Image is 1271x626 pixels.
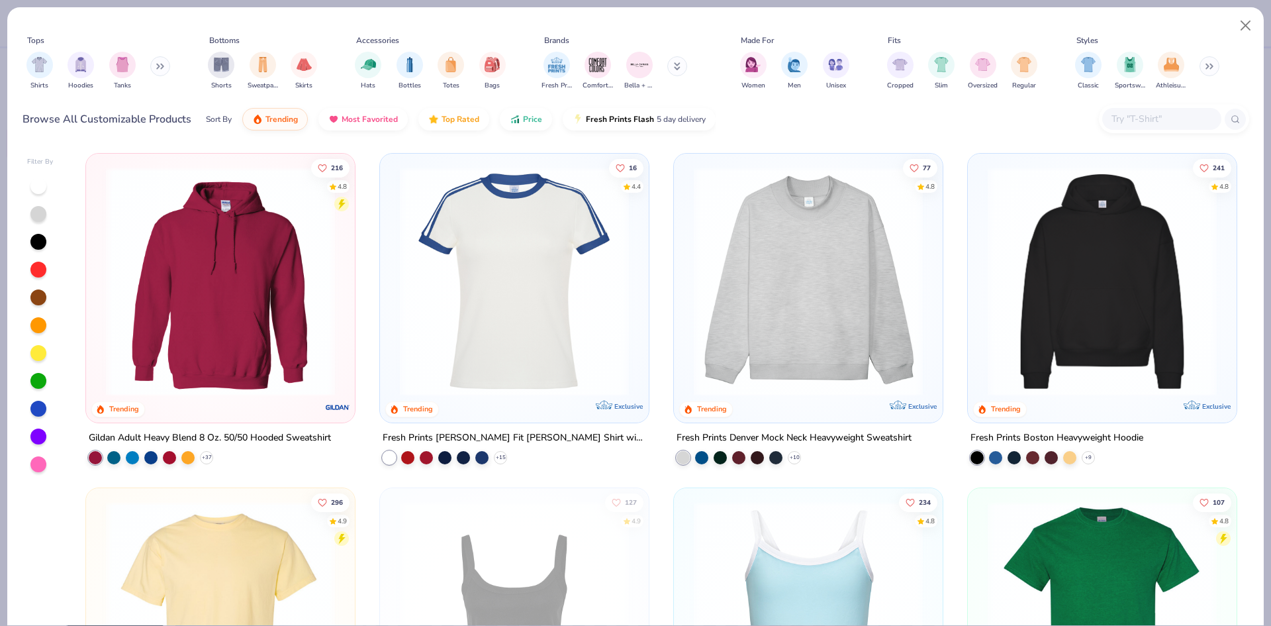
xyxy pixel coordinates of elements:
span: Sweatpants [248,81,278,91]
div: Browse All Customizable Products [23,111,191,127]
span: Athleisure [1156,81,1186,91]
div: 4.8 [1219,182,1229,191]
span: Men [788,81,801,91]
span: Hoodies [68,81,93,91]
span: Oversized [968,81,998,91]
button: filter button [1156,52,1186,91]
div: 4.9 [632,516,641,526]
button: Like [605,493,643,511]
div: filter for Skirts [291,52,317,91]
button: Like [312,493,350,511]
span: Exclusive [908,402,937,411]
div: filter for Bottles [397,52,423,91]
span: 107 [1213,499,1225,505]
button: Like [899,493,937,511]
button: Price [500,108,552,130]
button: Fresh Prints Flash5 day delivery [563,108,716,130]
div: 4.8 [925,516,935,526]
button: Like [609,158,643,177]
span: Exclusive [614,402,643,411]
img: Oversized Image [975,57,990,72]
span: Regular [1012,81,1036,91]
button: Close [1233,13,1258,38]
img: Bags Image [485,57,499,72]
img: TopRated.gif [428,114,439,125]
span: Tanks [114,81,131,91]
img: Hats Image [361,57,376,72]
img: e5540c4d-e74a-4e58-9a52-192fe86bec9f [393,167,635,396]
button: Like [903,158,937,177]
button: Most Favorited [318,108,408,130]
img: Unisex Image [828,57,843,72]
span: Shirts [30,81,48,91]
div: Fits [888,34,901,46]
div: 4.8 [925,182,935,191]
button: filter button [624,52,655,91]
img: Bella + Canvas Image [630,55,649,75]
img: Comfort Colors Image [588,55,608,75]
button: filter button [397,52,423,91]
div: filter for Totes [438,52,464,91]
img: Regular Image [1017,57,1032,72]
button: filter button [1011,52,1037,91]
span: Price [523,114,542,125]
span: 296 [332,499,344,505]
span: Fresh Prints [541,81,572,91]
span: Top Rated [442,114,479,125]
img: Athleisure Image [1164,57,1179,72]
span: Bottles [399,81,421,91]
img: Women Image [745,57,761,72]
img: Men Image [787,57,802,72]
div: filter for Athleisure [1156,52,1186,91]
div: Fresh Prints [PERSON_NAME] Fit [PERSON_NAME] Shirt with Stripes [383,430,646,446]
span: + 15 [496,454,506,462]
div: filter for Sportswear [1115,52,1145,91]
img: Tanks Image [115,57,130,72]
div: 4.4 [632,182,641,191]
img: Totes Image [444,57,458,72]
button: filter button [740,52,767,91]
button: Like [1193,493,1231,511]
div: Fresh Prints Boston Heavyweight Hoodie [970,430,1143,446]
button: Like [1193,158,1231,177]
button: filter button [887,52,914,91]
div: filter for Comfort Colors [583,52,613,91]
img: Sweatpants Image [256,57,270,72]
img: Cropped Image [892,57,908,72]
span: Trending [265,114,298,125]
button: filter button [781,52,808,91]
div: filter for Hats [355,52,381,91]
div: filter for Women [740,52,767,91]
button: filter button [109,52,136,91]
button: filter button [541,52,572,91]
input: Try "T-Shirt" [1110,111,1212,127]
div: filter for Bella + Canvas [624,52,655,91]
div: filter for Cropped [887,52,914,91]
div: Filter By [27,157,54,167]
button: filter button [968,52,998,91]
span: + 10 [789,454,799,462]
img: Hoodies Image [73,57,88,72]
span: Bella + Canvas [624,81,655,91]
img: 77058d13-6681-46a4-a602-40ee85a356b7 [635,167,878,396]
span: Cropped [887,81,914,91]
span: Shorts [211,81,232,91]
span: Sportswear [1115,81,1145,91]
span: Exclusive [1201,402,1230,411]
span: Totes [443,81,459,91]
button: filter button [1075,52,1102,91]
img: a90f7c54-8796-4cb2-9d6e-4e9644cfe0fe [929,167,1171,396]
div: 4.9 [338,516,348,526]
span: Women [741,81,765,91]
img: 01756b78-01f6-4cc6-8d8a-3c30c1a0c8ac [99,167,342,396]
span: Comfort Colors [583,81,613,91]
button: filter button [208,52,234,91]
div: Sort By [206,113,232,125]
img: Classic Image [1081,57,1096,72]
div: filter for Hoodies [68,52,94,91]
div: filter for Shirts [26,52,53,91]
span: 77 [923,164,931,171]
button: filter button [438,52,464,91]
img: Gildan logo [324,394,351,421]
button: filter button [1115,52,1145,91]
